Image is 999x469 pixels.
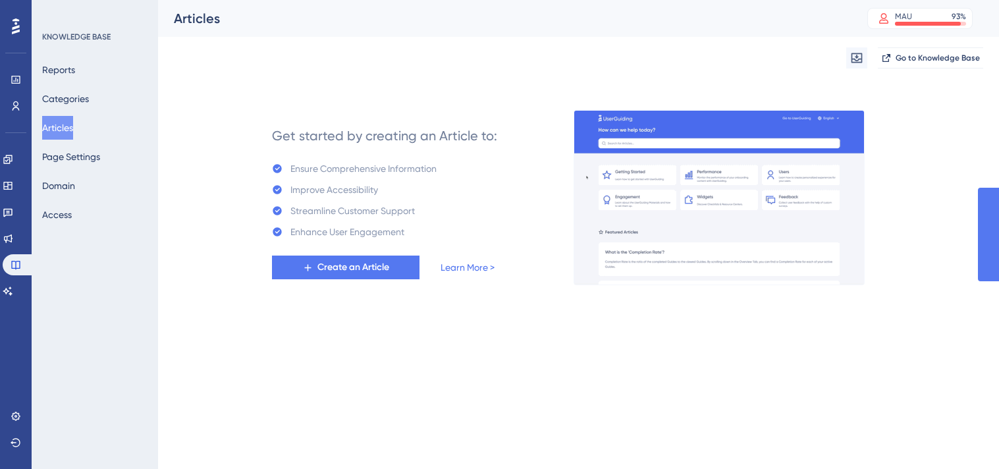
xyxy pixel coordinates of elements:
div: Streamline Customer Support [290,203,415,219]
button: Categories [42,87,89,111]
div: Get started by creating an Article to: [272,126,497,145]
button: Create an Article [272,256,419,279]
button: Page Settings [42,145,100,169]
div: Articles [174,9,834,28]
button: Access [42,203,72,227]
div: 93 % [952,11,966,22]
img: a27db7f7ef9877a438c7956077c236be.gif [574,110,865,285]
div: Improve Accessibility [290,182,378,198]
div: KNOWLEDGE BASE [42,32,111,42]
div: Enhance User Engagement [290,224,404,240]
div: Ensure Comprehensive Information [290,161,437,177]
iframe: UserGuiding AI Assistant Launcher [944,417,983,456]
button: Articles [42,116,73,140]
span: Create an Article [317,260,389,275]
span: Go to Knowledge Base [896,53,980,63]
div: MAU [895,11,912,22]
button: Reports [42,58,75,82]
button: Domain [42,174,75,198]
button: Go to Knowledge Base [878,47,983,69]
a: Learn More > [441,260,495,275]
